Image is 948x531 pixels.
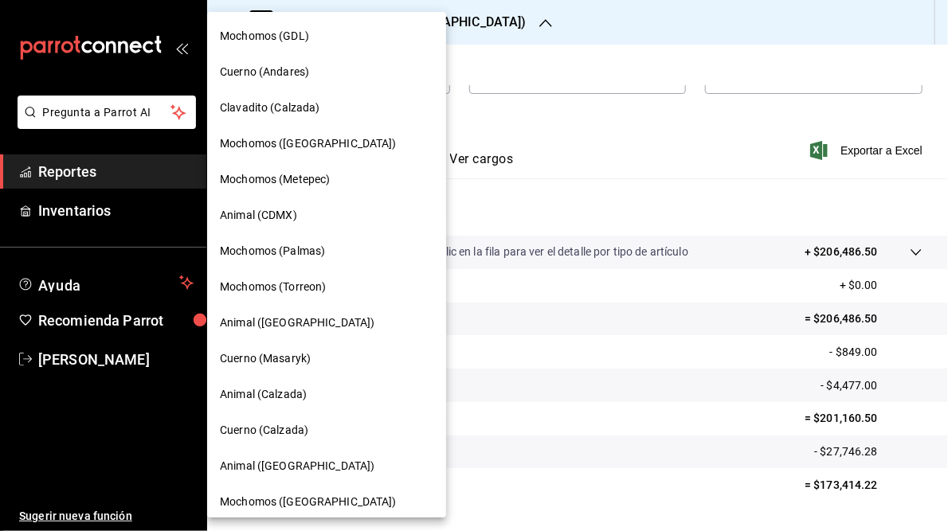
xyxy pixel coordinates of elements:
[220,314,374,331] span: Animal ([GEOGRAPHIC_DATA])
[220,135,397,152] span: Mochomos ([GEOGRAPHIC_DATA])
[207,341,446,377] div: Cuerno (Masaryk)
[207,484,446,520] div: Mochomos ([GEOGRAPHIC_DATA])
[207,90,446,126] div: Clavadito (Calzada)
[220,243,325,260] span: Mochomos (Palmas)
[220,279,326,295] span: Mochomos (Torreon)
[220,100,320,116] span: Clavadito (Calzada)
[220,494,397,510] span: Mochomos ([GEOGRAPHIC_DATA])
[207,305,446,341] div: Animal ([GEOGRAPHIC_DATA])
[207,412,446,448] div: Cuerno (Calzada)
[220,171,330,188] span: Mochomos (Metepec)
[220,28,309,45] span: Mochomos (GDL)
[220,207,297,224] span: Animal (CDMX)
[207,126,446,162] div: Mochomos ([GEOGRAPHIC_DATA])
[220,458,374,474] span: Animal ([GEOGRAPHIC_DATA])
[207,54,446,90] div: Cuerno (Andares)
[207,269,446,305] div: Mochomos (Torreon)
[220,386,307,403] span: Animal (Calzada)
[207,162,446,197] div: Mochomos (Metepec)
[207,377,446,412] div: Animal (Calzada)
[207,197,446,233] div: Animal (CDMX)
[220,64,309,80] span: Cuerno (Andares)
[220,350,311,367] span: Cuerno (Masaryk)
[220,422,308,439] span: Cuerno (Calzada)
[207,233,446,269] div: Mochomos (Palmas)
[207,448,446,484] div: Animal ([GEOGRAPHIC_DATA])
[207,18,446,54] div: Mochomos (GDL)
